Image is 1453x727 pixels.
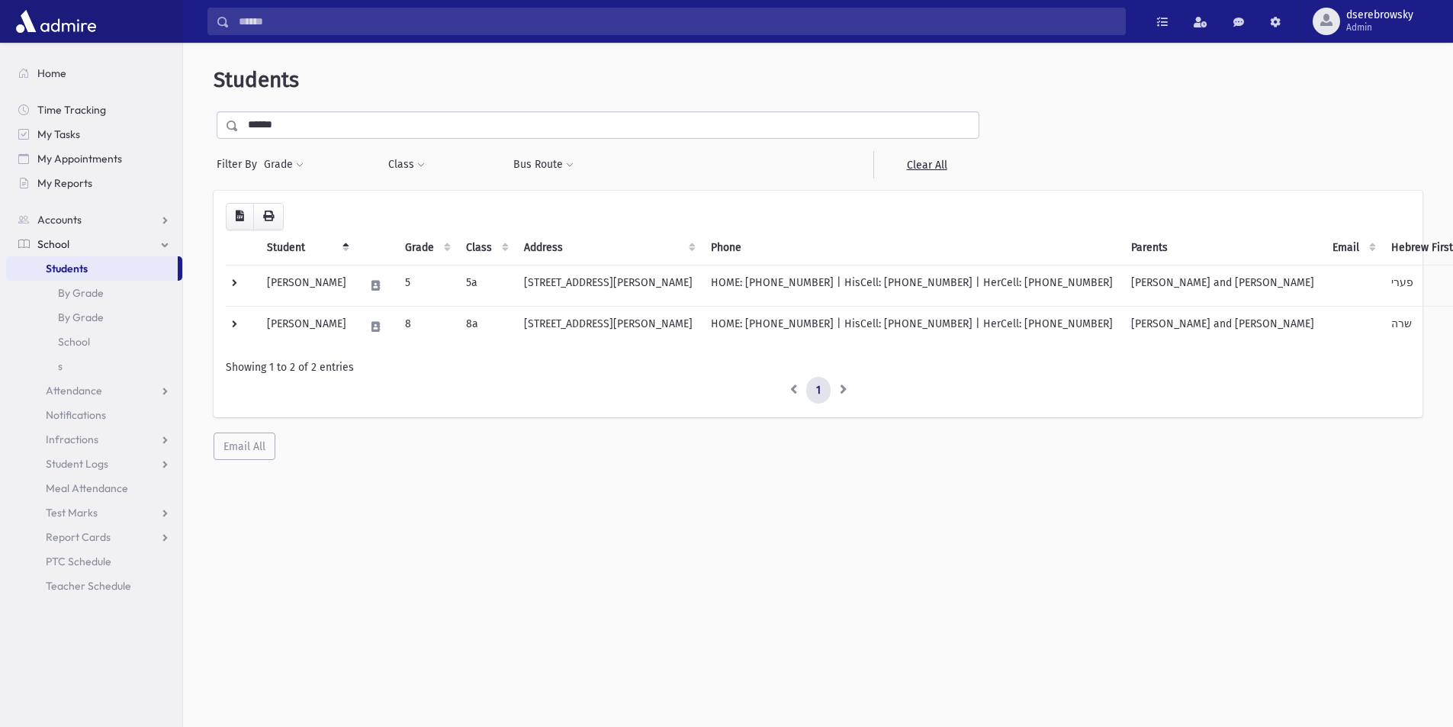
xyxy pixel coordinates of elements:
span: Report Cards [46,530,111,544]
a: Home [6,61,182,85]
span: Admin [1346,21,1413,34]
button: Grade [263,151,304,179]
a: Meal Attendance [6,476,182,500]
th: Student: activate to sort column descending [258,230,355,265]
td: [STREET_ADDRESS][PERSON_NAME] [515,306,702,347]
a: Infractions [6,427,182,452]
th: Class: activate to sort column ascending [457,230,515,265]
td: [PERSON_NAME] and [PERSON_NAME] [1122,306,1323,347]
td: 8 [396,306,457,347]
span: School [37,237,69,251]
a: Clear All [873,151,979,179]
span: Time Tracking [37,103,106,117]
a: Attendance [6,378,182,403]
span: dserebrowsky [1346,9,1413,21]
th: Address: activate to sort column ascending [515,230,702,265]
span: Test Marks [46,506,98,520]
span: My Tasks [37,127,80,141]
a: By Grade [6,305,182,330]
span: Students [46,262,88,275]
a: Student Logs [6,452,182,476]
a: School [6,232,182,256]
span: Teacher Schedule [46,579,131,593]
a: By Grade [6,281,182,305]
span: Accounts [37,213,82,227]
div: Showing 1 to 2 of 2 entries [226,359,1410,375]
button: Class [387,151,426,179]
a: School [6,330,182,354]
td: HOME: [PHONE_NUMBER] | HisCell: [PHONE_NUMBER] | HerCell: [PHONE_NUMBER] [702,306,1122,347]
th: Grade: activate to sort column ascending [396,230,457,265]
span: Student Logs [46,457,108,471]
span: PTC Schedule [46,555,111,568]
th: Parents [1122,230,1323,265]
a: My Reports [6,171,182,195]
span: My Reports [37,176,92,190]
a: My Tasks [6,122,182,146]
a: PTC Schedule [6,549,182,574]
td: [PERSON_NAME] and [PERSON_NAME] [1122,265,1323,306]
a: Time Tracking [6,98,182,122]
span: My Appointments [37,152,122,166]
a: Test Marks [6,500,182,525]
span: Notifications [46,408,106,422]
button: Email All [214,433,275,460]
td: 8a [457,306,515,347]
a: s [6,354,182,378]
td: [PERSON_NAME] [258,306,355,347]
button: CSV [226,203,254,230]
span: Filter By [217,156,263,172]
th: Email: activate to sort column ascending [1323,230,1382,265]
a: Report Cards [6,525,182,549]
span: Attendance [46,384,102,397]
button: Print [253,203,284,230]
a: Accounts [6,207,182,232]
td: [PERSON_NAME] [258,265,355,306]
a: My Appointments [6,146,182,171]
th: Phone [702,230,1122,265]
span: Meal Attendance [46,481,128,495]
td: 5 [396,265,457,306]
a: Notifications [6,403,182,427]
td: HOME: [PHONE_NUMBER] | HisCell: [PHONE_NUMBER] | HerCell: [PHONE_NUMBER] [702,265,1122,306]
span: Students [214,67,299,92]
span: Home [37,66,66,80]
td: 5a [457,265,515,306]
img: AdmirePro [12,6,100,37]
a: Students [6,256,178,281]
span: Infractions [46,433,98,446]
a: Teacher Schedule [6,574,182,598]
button: Bus Route [513,151,574,179]
td: [STREET_ADDRESS][PERSON_NAME] [515,265,702,306]
a: 1 [806,377,831,404]
input: Search [230,8,1125,35]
